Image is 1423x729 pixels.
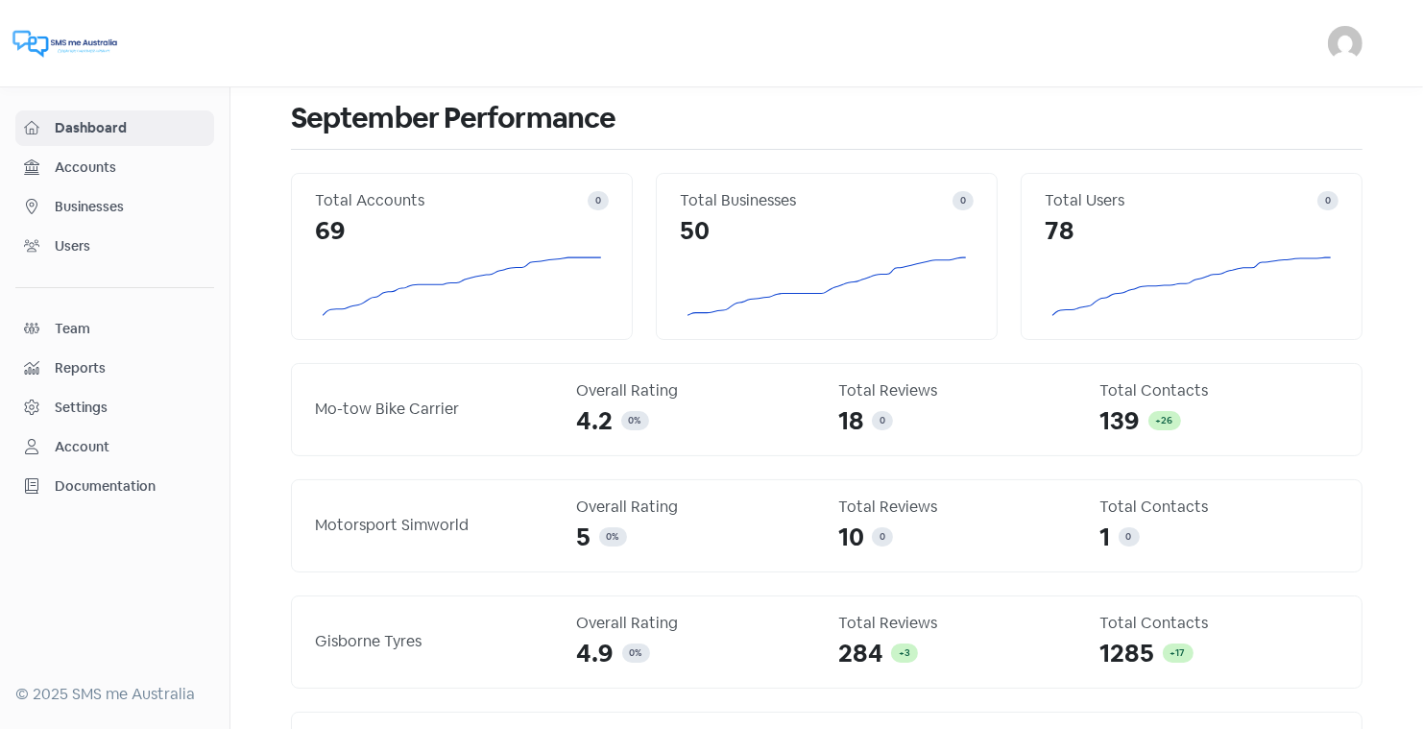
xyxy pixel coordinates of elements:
[1126,530,1132,543] span: 0
[680,212,974,250] div: 50
[595,194,601,207] span: 0
[838,612,1077,635] div: Total Reviews
[55,437,109,457] div: Account
[838,379,1077,402] div: Total Reviews
[838,635,883,672] span: 284
[1156,414,1173,426] span: +26
[1100,496,1339,519] div: Total Contacts
[577,496,816,519] div: Overall Rating
[15,110,214,146] a: Dashboard
[1045,189,1317,212] div: Total Users
[880,530,885,543] span: 0
[629,414,635,426] span: 0
[880,414,885,426] span: 0
[960,194,966,207] span: 0
[55,358,205,378] span: Reports
[315,398,554,421] div: Mo-tow Bike Carrier
[1100,612,1339,635] div: Total Contacts
[838,519,864,556] span: 10
[15,429,214,465] a: Account
[55,236,205,256] span: Users
[315,189,588,212] div: Total Accounts
[15,229,214,264] a: Users
[15,683,214,706] div: © 2025 SMS me Australia
[1100,379,1339,402] div: Total Contacts
[55,118,205,138] span: Dashboard
[315,514,554,537] div: Motorsport Simworld
[607,530,613,543] span: 0
[838,402,864,440] span: 18
[577,402,614,440] span: 4.2
[613,530,619,543] span: %
[15,469,214,504] a: Documentation
[635,414,641,426] span: %
[55,158,205,178] span: Accounts
[1045,212,1339,250] div: 78
[1325,194,1331,207] span: 0
[1170,646,1186,659] span: +17
[315,630,554,653] div: Gisborne Tyres
[1100,519,1111,556] span: 1
[1100,402,1141,440] span: 139
[577,612,816,635] div: Overall Rating
[55,476,205,497] span: Documentation
[55,398,108,418] div: Settings
[577,379,816,402] div: Overall Rating
[15,351,214,386] a: Reports
[15,390,214,425] a: Settings
[55,319,205,339] span: Team
[291,87,1363,149] h1: September Performance
[680,189,953,212] div: Total Businesses
[1328,26,1363,61] img: User
[15,311,214,347] a: Team
[630,646,636,659] span: 0
[577,635,615,672] span: 4.9
[15,189,214,225] a: Businesses
[315,212,609,250] div: 69
[636,646,642,659] span: %
[577,519,591,556] span: 5
[55,197,205,217] span: Businesses
[838,496,1077,519] div: Total Reviews
[15,150,214,185] a: Accounts
[1100,635,1155,672] span: 1285
[899,646,910,659] span: +3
